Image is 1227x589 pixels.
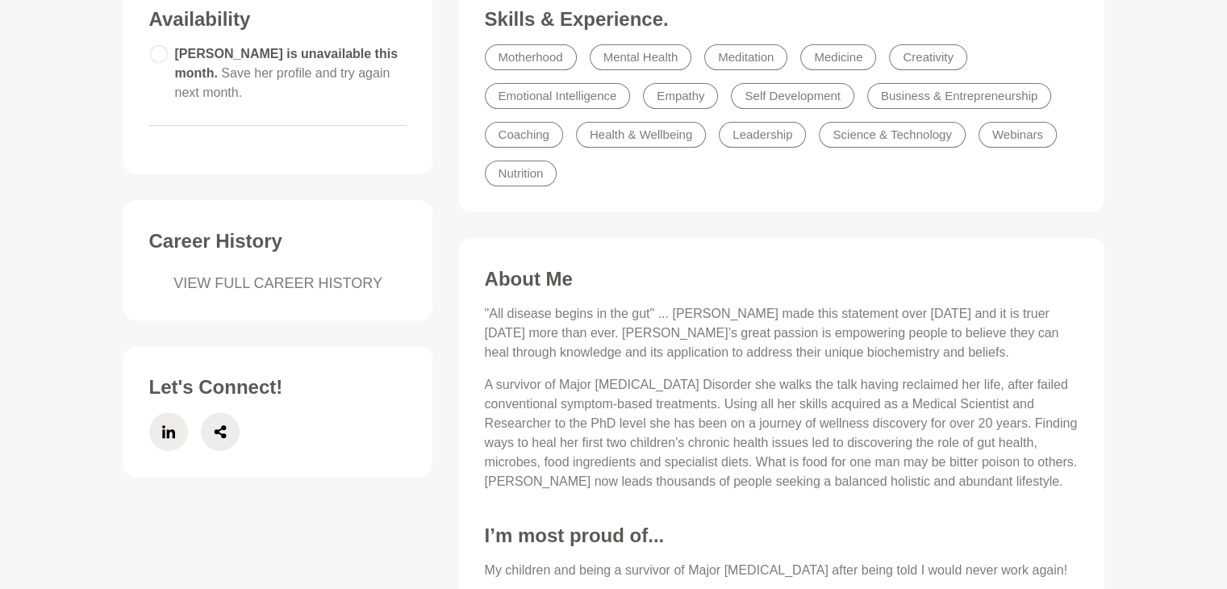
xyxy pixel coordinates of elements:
[175,47,399,99] span: [PERSON_NAME] is unavailable this month.
[175,66,390,99] span: Save her profile and try again next month.
[149,229,407,253] h3: Career History
[485,267,1079,291] h3: About Me
[149,412,188,451] a: LinkedIn
[149,7,407,31] h3: Availability
[485,561,1079,580] p: My children and being a survivor of Major [MEDICAL_DATA] after being told I would never work again!
[149,273,407,294] a: VIEW FULL CAREER HISTORY
[485,375,1079,491] p: A survivor of Major [MEDICAL_DATA] Disorder she walks the talk having reclaimed her life, after f...
[149,375,407,399] h3: Let's Connect!
[485,524,1079,548] h3: I’m most proud of...
[485,304,1079,362] p: "All disease begins in the gut" ... [PERSON_NAME] made this statement over [DATE] and it is truer...
[201,412,240,451] a: Share
[485,7,1079,31] h3: Skills & Experience.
